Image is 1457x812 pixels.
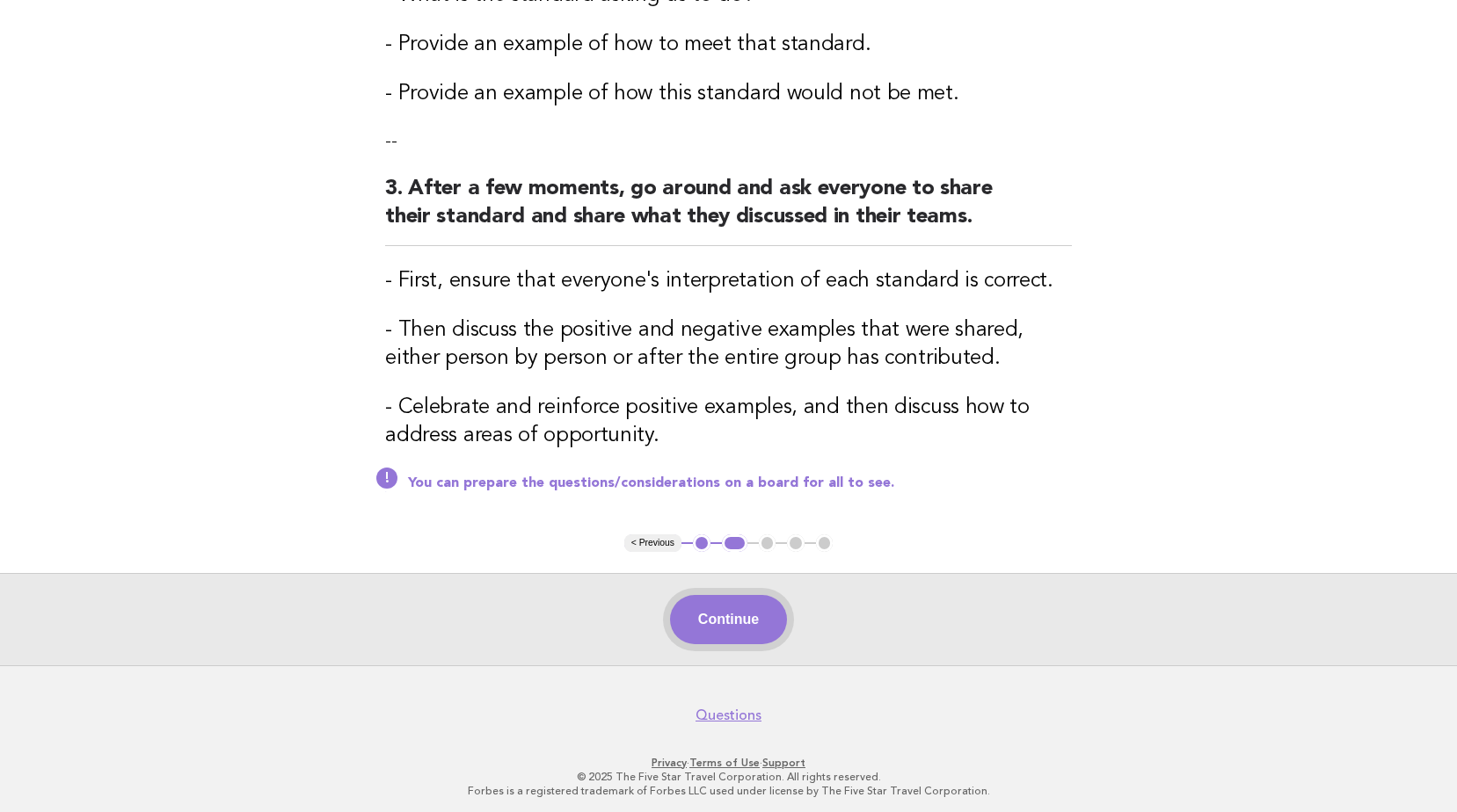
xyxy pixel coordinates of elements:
button: Continue [670,595,787,644]
button: < Previous [624,534,681,552]
p: Forbes is a registered trademark of Forbes LLC used under license by The Five Star Travel Corpora... [191,784,1267,798]
a: Terms of Use [689,757,760,769]
h3: - Provide an example of how to meet that standard. [385,31,1072,59]
h3: - First, ensure that everyone's interpretation of each standard is correct. [385,267,1072,295]
h3: - Then discuss the positive and negative examples that were shared, either person by person or af... [385,316,1072,373]
p: -- [385,129,1072,154]
h2: 3. After a few moments, go around and ask everyone to share their standard and share what they di... [385,175,1072,246]
a: Privacy [652,757,687,769]
p: You can prepare the questions/considerations on a board for all to see. [408,475,1072,492]
button: 2 [722,534,747,552]
p: · · [191,756,1267,770]
a: Support [762,757,805,769]
h3: - Provide an example of how this standard would not be met. [385,80,1072,108]
p: © 2025 The Five Star Travel Corporation. All rights reserved. [191,770,1267,784]
button: 1 [693,534,710,552]
h3: - Celebrate and reinforce positive examples, and then discuss how to address areas of opportunity. [385,394,1072,450]
a: Questions [696,707,761,724]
